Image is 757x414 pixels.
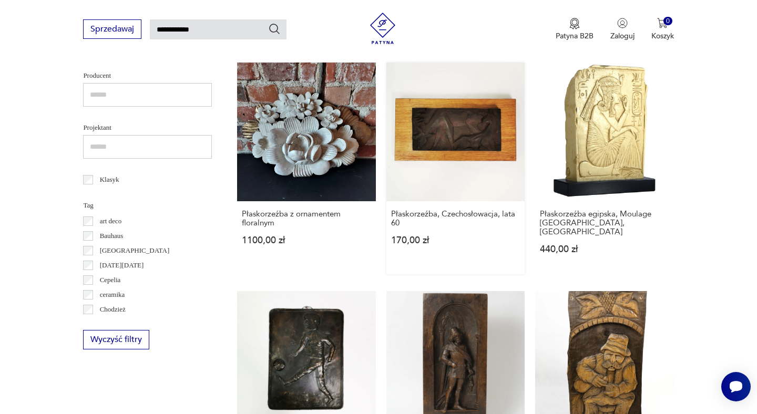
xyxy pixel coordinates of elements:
p: [DATE][DATE] [100,260,144,271]
img: Ikonka użytkownika [617,18,628,28]
h3: Płaskorzeźba z ornamentem floralnym [242,210,371,227]
button: Wyczyść filtry [83,330,149,349]
a: Płaskorzeźba z ornamentem floralnymPłaskorzeźba z ornamentem floralnym1100,00 zł [237,63,375,274]
p: Zaloguj [610,31,635,41]
p: Bauhaus [100,230,124,242]
p: Cepelia [100,274,121,286]
p: ceramika [100,289,125,301]
h3: Płaskorzeźba, Czechosłowacja, lata 60 [391,210,520,227]
img: Ikona medalu [569,18,580,29]
p: [GEOGRAPHIC_DATA] [100,245,170,256]
p: Koszyk [651,31,674,41]
iframe: Smartsupp widget button [721,372,751,401]
button: Patyna B2B [556,18,594,41]
p: 440,00 zł [540,245,669,254]
button: 0Koszyk [651,18,674,41]
p: Projektant [83,122,212,133]
h3: Płaskorzeźba egipska, Moulage [GEOGRAPHIC_DATA], [GEOGRAPHIC_DATA] [540,210,669,236]
div: 0 [663,17,672,26]
a: Płaskorzeźba, Czechosłowacja, lata 60Płaskorzeźba, Czechosłowacja, lata 60170,00 zł [386,63,525,274]
p: art deco [100,215,122,227]
button: Sprzedawaj [83,19,141,39]
img: Patyna - sklep z meblami i dekoracjami vintage [367,13,398,44]
p: Ćmielów [100,318,125,330]
p: Tag [83,200,212,211]
p: Producent [83,70,212,81]
button: Zaloguj [610,18,635,41]
p: Chodzież [100,304,126,315]
img: Ikona koszyka [657,18,668,28]
a: Płaskorzeźba egipska, Moulage Musée du Louvre, FrancjaPłaskorzeźba egipska, Moulage [GEOGRAPHIC_D... [535,63,673,274]
a: Ikona medaluPatyna B2B [556,18,594,41]
button: Szukaj [268,23,281,35]
p: Patyna B2B [556,31,594,41]
p: 170,00 zł [391,236,520,245]
a: Sprzedawaj [83,26,141,34]
p: 1100,00 zł [242,236,371,245]
p: Klasyk [100,174,119,185]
